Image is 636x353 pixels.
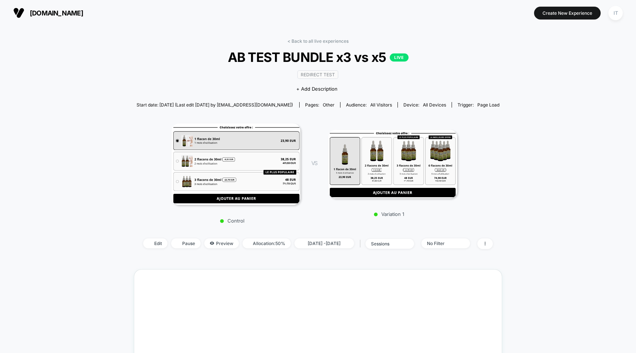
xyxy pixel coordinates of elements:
span: Allocation: 50% [243,238,291,248]
div: Trigger: [457,102,499,108]
button: [DOMAIN_NAME] [11,7,85,19]
img: Visually logo [13,7,24,18]
div: IT [608,6,623,20]
div: Pages: [305,102,335,108]
span: Device: [397,102,452,108]
img: Control main [172,123,300,205]
span: Start date: [DATE] (Last edit [DATE] by [EMAIL_ADDRESS][DOMAIN_NAME]) [137,102,293,108]
span: | [358,238,365,249]
span: AB TEST BUNDLE x3 vs x5 [155,49,481,65]
span: Preview [204,238,239,248]
p: LIVE [390,53,408,62]
span: [DOMAIN_NAME] [30,9,83,17]
button: Create New Experience [534,7,601,20]
a: < Back to all live experiences [287,38,349,44]
div: sessions [371,241,400,247]
span: Page Load [477,102,499,108]
button: IT [606,6,625,21]
span: all devices [423,102,446,108]
p: Control [168,218,297,224]
img: Variation 1 main [328,130,457,198]
span: VS [311,160,317,166]
div: Audience: [346,102,392,108]
span: Redirect Test [297,70,338,79]
span: [DATE] - [DATE] [294,238,354,248]
span: other [323,102,335,108]
span: Pause [171,238,201,248]
span: All Visitors [370,102,392,108]
span: + Add Description [296,85,338,93]
div: No Filter [427,241,456,246]
span: Edit [143,238,167,248]
p: Variation 1 [325,211,453,217]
